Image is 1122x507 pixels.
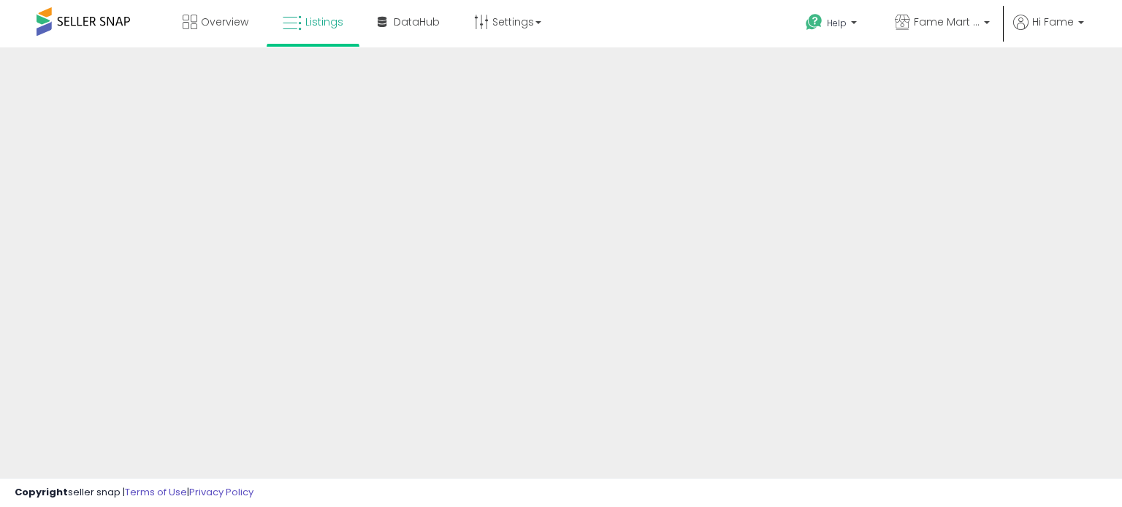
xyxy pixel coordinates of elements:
span: DataHub [394,15,440,29]
span: Listings [305,15,343,29]
i: Get Help [805,13,823,31]
span: Help [827,17,847,29]
div: seller snap | | [15,486,253,500]
a: Help [794,2,871,47]
span: Hi Fame [1032,15,1074,29]
a: Hi Fame [1013,15,1084,47]
strong: Copyright [15,485,68,499]
a: Terms of Use [125,485,187,499]
span: Fame Mart CA [914,15,980,29]
span: Overview [201,15,248,29]
a: Privacy Policy [189,485,253,499]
